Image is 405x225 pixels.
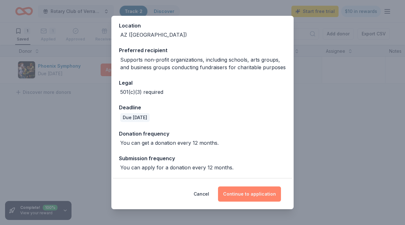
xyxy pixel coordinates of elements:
div: Supports non-profit organizations, including schools, arts groups, and business groups conducting... [120,56,286,71]
div: Deadline [119,103,286,112]
div: Due [DATE] [120,113,150,122]
div: Preferred recipient [119,46,286,54]
div: Donation frequency [119,130,286,138]
button: Continue to application [218,186,281,202]
div: You can get a donation every 12 months. [120,139,219,147]
button: Cancel [194,186,209,202]
div: 501(c)(3) required [120,88,163,96]
div: You can apply for a donation every 12 months. [120,164,234,171]
div: Submission frequency [119,154,286,162]
div: Location [119,21,286,30]
div: Legal [119,79,286,87]
div: AZ ([GEOGRAPHIC_DATA]) [120,31,187,39]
